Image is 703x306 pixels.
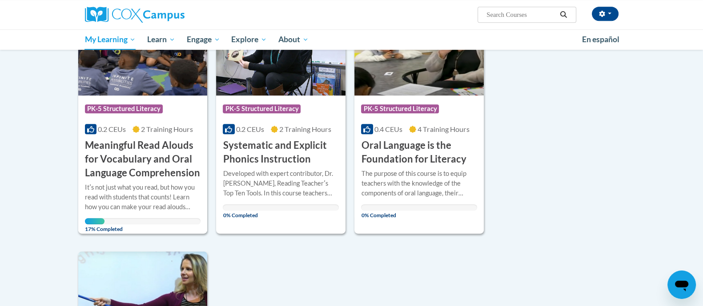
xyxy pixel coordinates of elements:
span: PK-5 Structured Literacy [223,104,301,113]
a: En español [576,30,625,49]
img: Cox Campus [85,7,185,23]
div: Itʹs not just what you read, but how you read with students that counts! Learn how you can make y... [85,183,201,212]
a: Course LogoPK-5 Structured Literacy0.4 CEUs4 Training Hours Oral Language is the Foundation for L... [354,5,484,234]
a: My Learning [79,29,142,50]
span: PK-5 Structured Literacy [85,104,163,113]
a: Course LogoPK-5 Structured Literacy0.2 CEUs2 Training Hours Systematic and Explicit Phonics Instr... [216,5,345,234]
span: 0.2 CEUs [98,125,126,133]
span: 17% Completed [85,218,104,232]
button: Search [557,9,570,20]
h3: Meaningful Read Alouds for Vocabulary and Oral Language Comprehension [85,139,201,179]
span: 0.4 CEUs [374,125,402,133]
h3: Oral Language is the Foundation for Literacy [361,139,477,166]
iframe: Button to launch messaging window [667,270,696,299]
a: Explore [225,29,273,50]
div: The purpose of this course is to equip teachers with the knowledge of the components of oral lang... [361,169,477,198]
img: Course Logo [354,5,484,95]
span: Learn [147,34,175,45]
span: Engage [187,34,220,45]
div: Your progress [85,218,104,224]
h3: Systematic and Explicit Phonics Instruction [223,139,339,166]
img: Course Logo [216,5,345,95]
button: Account Settings [592,7,619,21]
a: About [273,29,314,50]
span: My Learning [84,34,136,45]
div: Developed with expert contributor, Dr. [PERSON_NAME], Reading Teacherʹs Top Ten Tools. In this co... [223,169,339,198]
span: Explore [231,34,267,45]
span: 0.2 CEUs [236,125,264,133]
img: Course Logo [78,5,208,95]
a: Learn [141,29,181,50]
span: En español [582,35,619,44]
span: 2 Training Hours [141,125,193,133]
a: Cox Campus [85,7,254,23]
span: 4 Training Hours [418,125,470,133]
span: PK-5 Structured Literacy [361,104,439,113]
a: Engage [181,29,226,50]
span: 2 Training Hours [279,125,331,133]
span: About [278,34,309,45]
input: Search Courses [486,9,557,20]
div: Main menu [72,29,632,50]
a: Course LogoPK-5 Structured Literacy0.2 CEUs2 Training Hours Meaningful Read Alouds for Vocabulary... [78,5,208,234]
